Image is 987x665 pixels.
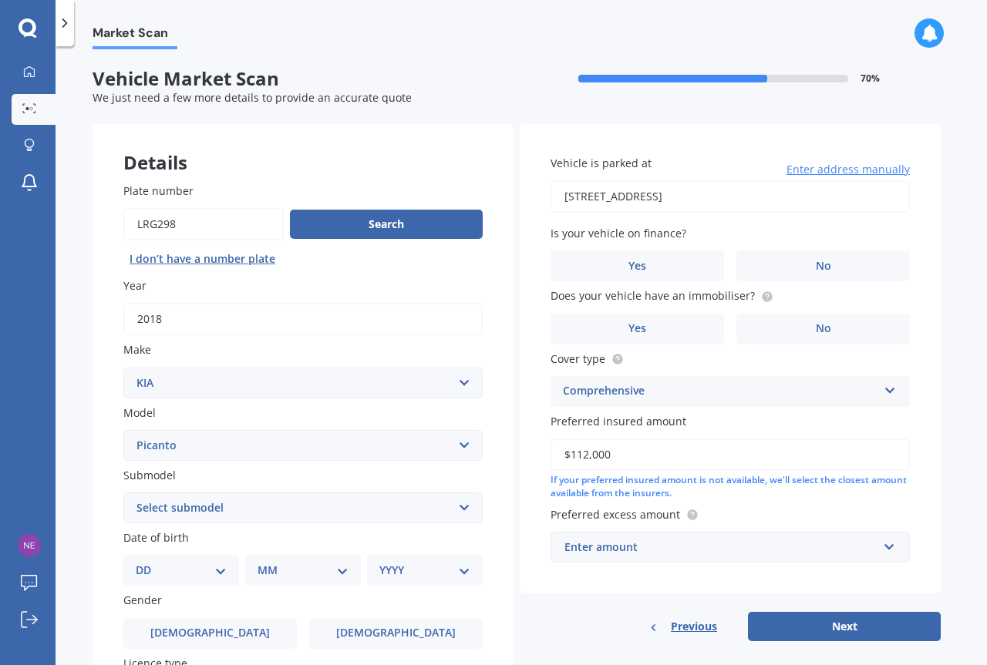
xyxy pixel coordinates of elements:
span: [DEMOGRAPHIC_DATA] [336,626,456,640]
button: I don’t have a number plate [123,247,281,271]
span: [DEMOGRAPHIC_DATA] [150,626,270,640]
span: Yes [628,322,646,335]
span: Gender [123,593,162,608]
span: Does your vehicle have an immobiliser? [551,289,755,304]
span: Yes [628,260,646,273]
span: Preferred insured amount [551,414,686,428]
span: No [816,322,831,335]
span: Preferred excess amount [551,507,680,522]
span: Market Scan [93,25,177,46]
span: 70 % [861,73,880,84]
div: Enter amount [564,539,878,556]
div: Comprehensive [563,382,878,401]
div: If your preferred insured amount is not available, we'll select the closest amount available from... [551,474,910,500]
span: No [816,260,831,273]
span: Submodel [123,468,176,482]
span: Is your vehicle on finance? [551,226,686,240]
span: Year [123,278,147,293]
span: Previous [671,615,717,638]
span: Vehicle Market Scan [93,68,517,90]
span: Plate number [123,183,194,198]
span: Enter address manually [787,162,910,177]
span: Model [123,405,156,420]
button: Search [290,210,483,239]
input: Enter plate number [123,208,284,240]
span: Cover type [551,351,605,366]
span: Vehicle is parked at [551,156,652,170]
div: Details [93,124,514,170]
span: Make [123,343,151,358]
input: Enter amount [551,438,910,471]
img: 15a3b1087a06777c9f3d0f9728751318 [18,534,41,557]
span: We just need a few more details to provide an accurate quote [93,90,412,105]
button: Next [748,612,941,641]
input: Enter address [551,180,910,213]
input: YYYY [123,303,483,335]
span: Date of birth [123,530,189,545]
